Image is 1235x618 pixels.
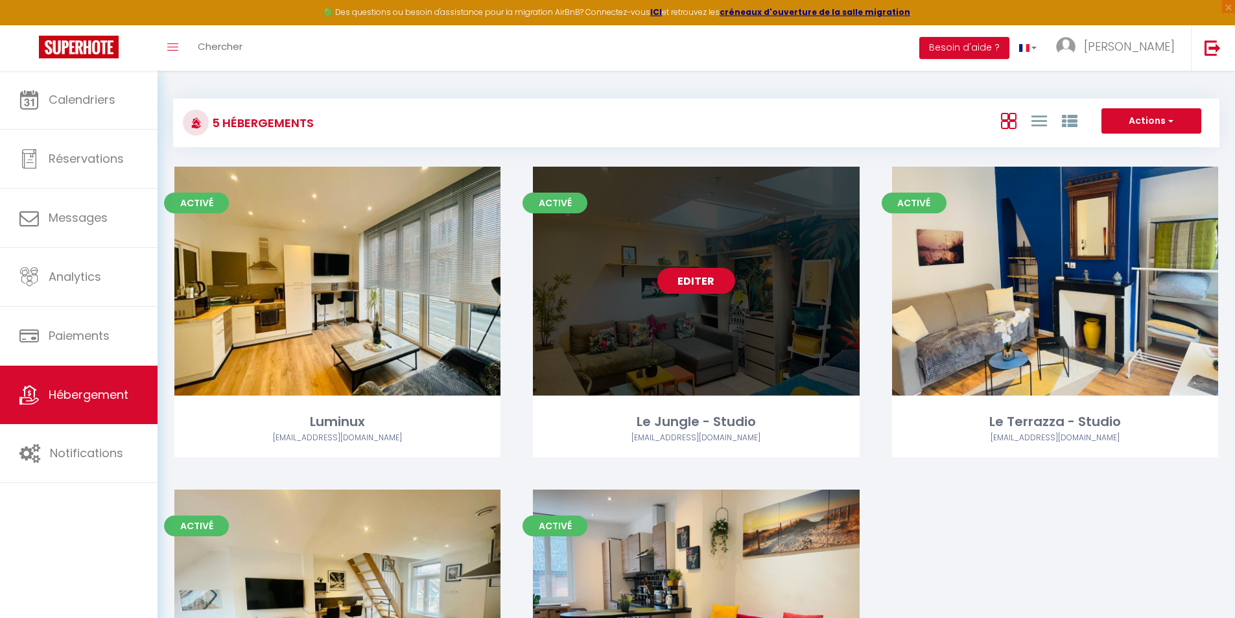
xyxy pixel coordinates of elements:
[1062,110,1077,131] a: Vue par Groupe
[10,5,49,44] button: Ouvrir le widget de chat LiveChat
[1001,110,1017,131] a: Vue en Box
[49,327,110,344] span: Paiements
[49,209,108,226] span: Messages
[49,386,128,403] span: Hébergement
[174,412,500,432] div: Luminux
[1084,38,1175,54] span: [PERSON_NAME]
[49,268,101,285] span: Analytics
[188,25,252,71] a: Chercher
[919,37,1009,59] button: Besoin d'aide ?
[1046,25,1191,71] a: ... [PERSON_NAME]
[49,150,124,167] span: Réservations
[49,91,115,108] span: Calendriers
[209,108,314,137] h3: 5 Hébergements
[720,6,910,18] a: créneaux d'ouverture de la salle migration
[650,6,662,18] a: ICI
[1056,37,1076,56] img: ...
[1205,40,1221,56] img: logout
[657,268,735,294] a: Editer
[198,40,242,53] span: Chercher
[533,432,859,444] div: Airbnb
[892,432,1218,444] div: Airbnb
[164,516,229,536] span: Activé
[892,412,1218,432] div: Le Terrazza - Studio
[533,412,859,432] div: Le Jungle - Studio
[1031,110,1047,131] a: Vue en Liste
[882,193,947,213] span: Activé
[523,193,587,213] span: Activé
[174,432,500,444] div: Airbnb
[50,445,123,461] span: Notifications
[39,36,119,58] img: Super Booking
[523,516,587,536] span: Activé
[164,193,229,213] span: Activé
[1101,108,1201,134] button: Actions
